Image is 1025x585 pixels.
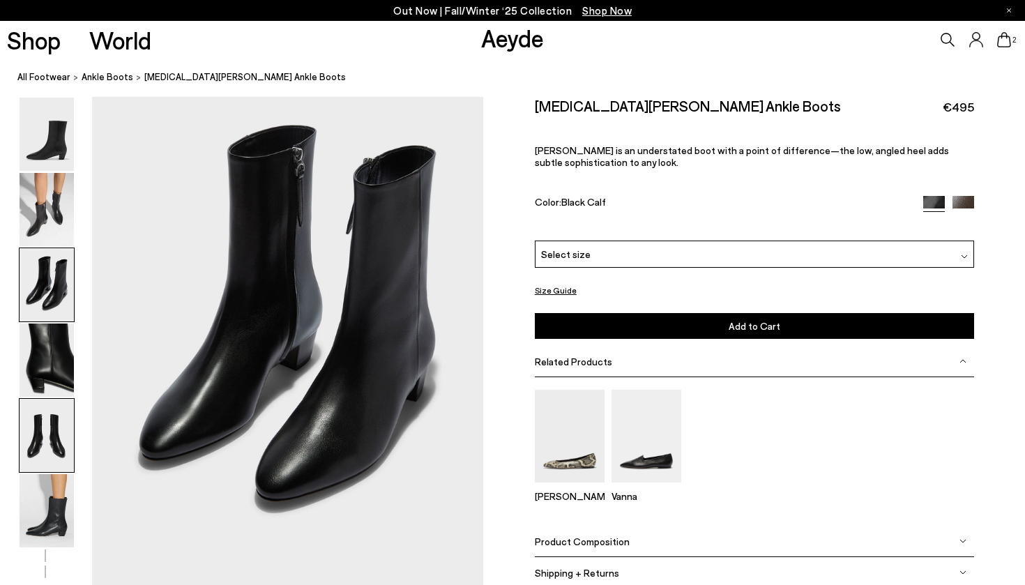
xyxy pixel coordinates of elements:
[535,390,605,483] img: Ellie Almond-Toe Flats
[144,70,346,84] span: [MEDICAL_DATA][PERSON_NAME] Ankle Boots
[393,2,632,20] p: Out Now | Fall/Winter ‘25 Collection
[535,490,605,502] p: [PERSON_NAME]
[535,144,949,168] span: [PERSON_NAME] is an understated boot with a point of difference—the low, angled heel adds subtle ...
[612,490,681,502] p: Vanna
[612,473,681,502] a: Vanna Almond-Toe Loafers Vanna
[582,4,632,17] span: Navigate to /collections/new-in
[20,248,74,321] img: Yasmin Leather Ankle Boots - Image 3
[20,324,74,397] img: Yasmin Leather Ankle Boots - Image 4
[943,98,974,116] span: €495
[20,399,74,472] img: Yasmin Leather Ankle Boots - Image 5
[481,23,544,52] a: Aeyde
[535,567,619,579] span: Shipping + Returns
[535,282,577,299] button: Size Guide
[20,98,74,171] img: Yasmin Leather Ankle Boots - Image 1
[541,247,591,261] span: Select size
[17,70,70,84] a: All Footwear
[535,196,909,212] div: Color:
[961,253,968,260] img: svg%3E
[959,358,966,365] img: svg%3E
[89,28,151,52] a: World
[20,173,74,246] img: Yasmin Leather Ankle Boots - Image 2
[535,97,841,114] h2: [MEDICAL_DATA][PERSON_NAME] Ankle Boots
[20,474,74,547] img: Yasmin Leather Ankle Boots - Image 6
[612,390,681,483] img: Vanna Almond-Toe Loafers
[729,320,780,332] span: Add to Cart
[535,473,605,502] a: Ellie Almond-Toe Flats [PERSON_NAME]
[82,70,133,84] a: ankle boots
[959,538,966,545] img: svg%3E
[535,313,974,339] button: Add to Cart
[1011,36,1018,44] span: 2
[82,71,133,82] span: ankle boots
[959,569,966,576] img: svg%3E
[997,32,1011,47] a: 2
[7,28,61,52] a: Shop
[561,196,606,208] span: Black Calf
[535,535,630,547] span: Product Composition
[535,356,612,367] span: Related Products
[17,59,1025,97] nav: breadcrumb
